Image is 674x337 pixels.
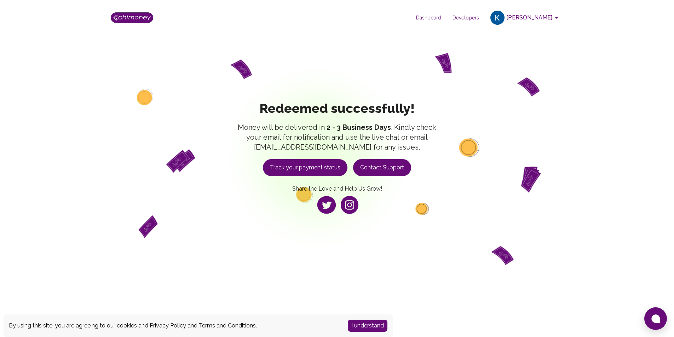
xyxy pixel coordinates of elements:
a: Privacy Policy [150,322,186,329]
div: Share the Love and Help Us Grow! [292,176,382,217]
button: account of current user [488,8,564,27]
img: avatar [490,11,505,25]
a: Terms and Conditions [199,322,256,329]
img: Logo [111,12,153,23]
img: instagram [341,196,358,214]
strong: 2 - 3 Business Days [327,123,391,132]
span: Redeemed successfully! [235,101,439,115]
span: Dashboard [410,14,447,21]
button: Track your payment status [263,159,347,176]
button: Accept cookies [348,320,387,332]
span: Developers [447,14,485,21]
button: Contact Support [353,159,411,176]
span: Money will be delivered in . Kindly check your email for notification and use the live chat or em... [235,122,439,152]
img: twitter [316,195,337,215]
div: By using this site, you are agreeing to our cookies and and . [9,321,337,330]
button: Open chat window [644,307,667,330]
